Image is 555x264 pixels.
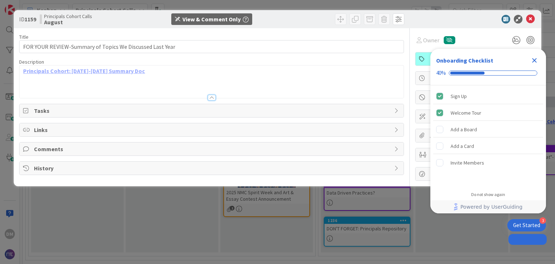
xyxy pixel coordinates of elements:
div: Footer [430,200,546,213]
div: Add a Card [451,142,474,150]
span: Custom Fields [430,112,522,121]
input: type card name here... [19,40,404,53]
span: Owner [423,36,439,44]
div: Sign Up [451,92,467,101]
div: 40% [436,70,446,76]
div: Sign Up is complete. [433,88,543,104]
span: Comments [34,145,390,153]
div: View & Comment Only [182,15,241,24]
div: Checklist items [430,85,546,187]
div: 3 [539,217,546,224]
div: Do not show again [471,192,505,197]
div: Invite Members [451,158,484,167]
span: Description [19,59,44,65]
b: August [44,19,92,25]
span: Attachments [430,131,522,140]
b: 1159 [25,16,36,23]
div: Add a Board [451,125,477,134]
span: Powered by UserGuiding [460,203,522,211]
div: Add a Board is incomplete. [433,122,543,137]
div: Checklist progress: 40% [436,70,540,76]
span: Mirrors [430,150,522,159]
span: History [34,164,390,173]
a: Powered by UserGuiding [434,200,542,213]
div: Close Checklist [529,55,540,66]
div: Open Get Started checklist, remaining modules: 3 [507,219,546,231]
div: Add a Card is incomplete. [433,138,543,154]
a: Principals Cohort: [DATE]-[DATE] Summary Doc [23,67,145,74]
span: ID [19,15,36,24]
div: Get Started [513,222,540,229]
span: Tasks [34,106,390,115]
span: Cohort Call RECAPS [430,55,522,63]
div: Checklist Container [430,49,546,213]
span: Metrics [430,170,522,178]
div: Onboarding Checklist [436,56,493,65]
span: Dates [430,74,522,82]
span: Block [430,93,522,102]
span: Principals Cohort Calls [44,13,92,19]
span: Links [34,125,390,134]
div: Invite Members is incomplete. [433,155,543,171]
label: Title [19,34,29,40]
div: Welcome Tour [451,108,481,117]
div: Welcome Tour is complete. [433,105,543,121]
